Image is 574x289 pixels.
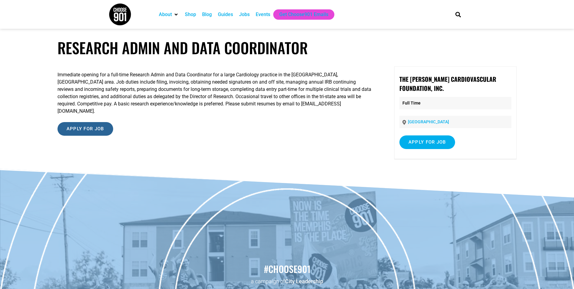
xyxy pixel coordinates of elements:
h2: #choose901 [3,263,571,275]
a: Blog [202,11,212,18]
a: Get Choose901 Emails [279,11,328,18]
a: [GEOGRAPHIC_DATA] [408,119,449,124]
a: City Leadership [285,278,323,284]
input: Apply for job [399,135,455,149]
a: Jobs [239,11,250,18]
p: a campaign of [3,277,571,285]
a: Events [256,11,270,18]
a: Guides [218,11,233,18]
p: Full Time [399,97,511,109]
nav: Main nav [156,9,445,20]
strong: The [PERSON_NAME] Cardiovascular Foundation, Inc. [399,75,496,93]
p: Immediate opening for a full-time Research Admin and Data Coordinator for a large Cardiology prac... [57,71,371,115]
input: Apply for job [57,122,113,136]
h1: Research Admin and Data Coordinator [57,39,517,57]
a: About [159,11,172,18]
a: Shop [185,11,196,18]
div: Search [453,9,463,19]
div: About [156,9,182,20]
